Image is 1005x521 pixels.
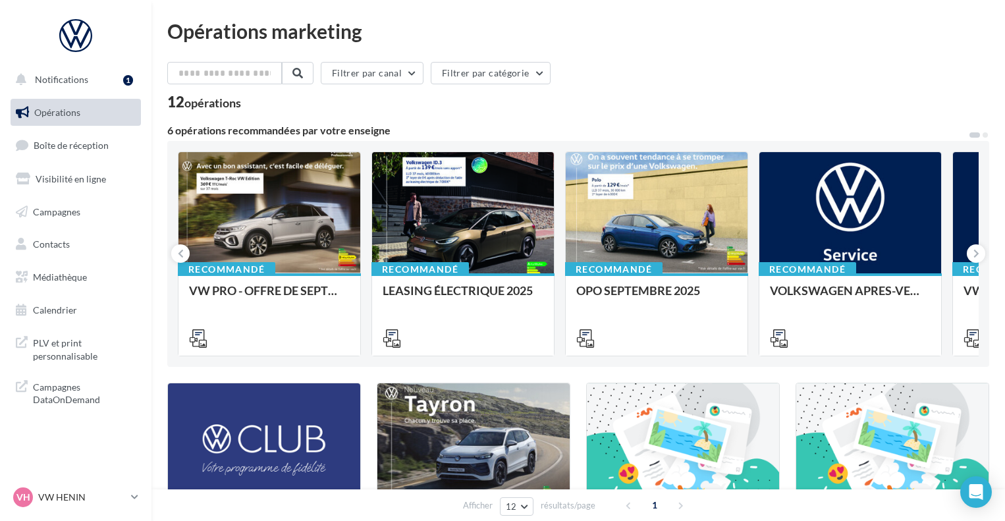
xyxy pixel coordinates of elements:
[33,271,87,283] span: Médiathèque
[8,231,144,258] a: Contacts
[8,296,144,324] a: Calendrier
[33,206,80,217] span: Campagnes
[33,304,77,315] span: Calendrier
[8,329,144,368] a: PLV et print personnalisable
[33,378,136,406] span: Campagnes DataOnDemand
[565,262,663,277] div: Recommandé
[8,373,144,412] a: Campagnes DataOnDemand
[11,485,141,510] a: VH VW HENIN
[644,495,665,516] span: 1
[8,263,144,291] a: Médiathèque
[759,262,856,277] div: Recommandé
[16,491,30,504] span: VH
[167,95,241,109] div: 12
[8,99,144,126] a: Opérations
[8,66,138,94] button: Notifications 1
[34,140,109,151] span: Boîte de réception
[8,198,144,226] a: Campagnes
[8,165,144,193] a: Visibilité en ligne
[463,499,493,512] span: Afficher
[576,284,737,310] div: OPO SEPTEMBRE 2025
[123,75,133,86] div: 1
[960,476,992,508] div: Open Intercom Messenger
[34,107,80,118] span: Opérations
[167,125,968,136] div: 6 opérations recommandées par votre enseigne
[431,62,551,84] button: Filtrer par catégorie
[178,262,275,277] div: Recommandé
[383,284,543,310] div: LEASING ÉLECTRIQUE 2025
[321,62,423,84] button: Filtrer par canal
[189,284,350,310] div: VW PRO - OFFRE DE SEPTEMBRE 25
[33,238,70,250] span: Contacts
[770,284,931,310] div: VOLKSWAGEN APRES-VENTE
[33,334,136,362] span: PLV et print personnalisable
[541,499,595,512] span: résultats/page
[167,21,989,41] div: Opérations marketing
[371,262,469,277] div: Recommandé
[500,497,533,516] button: 12
[35,74,88,85] span: Notifications
[36,173,106,184] span: Visibilité en ligne
[8,131,144,159] a: Boîte de réception
[184,97,241,109] div: opérations
[38,491,126,504] p: VW HENIN
[506,501,517,512] span: 12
